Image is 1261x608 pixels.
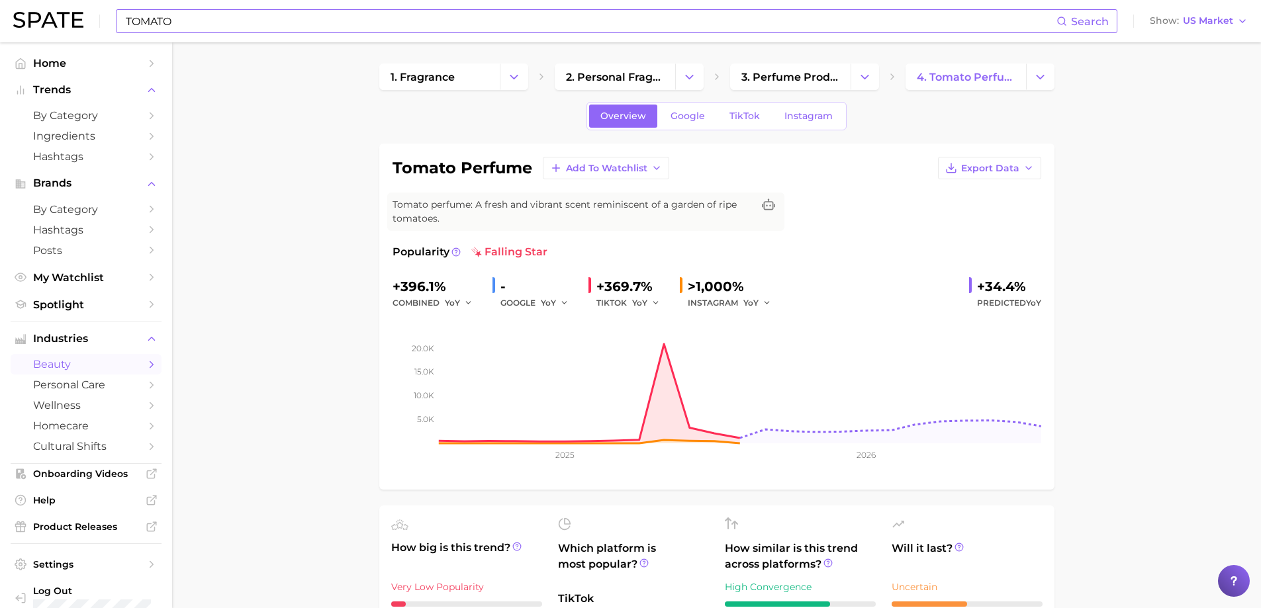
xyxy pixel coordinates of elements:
a: Home [11,53,162,73]
span: Instagram [784,110,833,122]
a: TikTok [718,105,771,128]
span: Add to Watchlist [566,163,647,174]
span: Overview [600,110,646,122]
span: 1. fragrance [391,71,455,83]
a: My Watchlist [11,267,162,288]
span: Tomato perfume: A fresh and vibrant scent reminiscent of a garden of ripe tomatoes. [393,198,753,226]
a: 3. perfume products [730,64,851,90]
button: Brands [11,173,162,193]
span: TikTok [729,110,760,122]
span: Which platform is most popular? [558,541,709,584]
button: Change Category [675,64,704,90]
span: YoY [541,297,556,308]
a: Hashtags [11,220,162,240]
span: Product Releases [33,521,139,533]
span: How big is this trend? [391,540,542,572]
span: Will it last? [892,541,1043,572]
button: Change Category [500,64,528,90]
img: falling star [471,247,482,257]
div: High Convergence [725,579,876,595]
button: Change Category [1026,64,1054,90]
span: Log Out [33,585,168,597]
div: INSTAGRAM [688,295,780,311]
div: +369.7% [596,276,669,297]
span: Search [1071,15,1109,28]
span: falling star [471,244,547,260]
button: Export Data [938,157,1041,179]
input: Search here for a brand, industry, or ingredient [124,10,1056,32]
span: Brands [33,177,139,189]
span: beauty [33,358,139,370]
span: YoY [445,297,460,308]
a: by Category [11,199,162,220]
tspan: 2025 [555,450,575,460]
span: 2. personal fragrance [566,71,664,83]
span: by Category [33,109,139,122]
span: Posts [33,244,139,257]
a: Product Releases [11,517,162,537]
span: 4. tomato perfume [917,71,1015,83]
div: 1 / 10 [391,601,542,607]
span: homecare [33,419,139,432]
div: combined [393,295,482,311]
a: Hashtags [11,146,162,167]
a: by Category [11,105,162,126]
h1: tomato perfume [393,160,532,176]
span: Onboarding Videos [33,468,139,480]
a: homecare [11,415,162,436]
span: My Watchlist [33,271,139,284]
a: 4. tomato perfume [906,64,1026,90]
span: How similar is this trend across platforms? [725,541,876,572]
a: Instagram [773,105,844,128]
span: Export Data [961,163,1019,174]
a: Ingredients [11,126,162,146]
img: SPATE [13,12,83,28]
span: Trends [33,84,139,96]
span: Ingredients [33,130,139,142]
span: Home [33,57,139,69]
button: YoY [632,295,661,311]
span: by Category [33,203,139,216]
a: 2. personal fragrance [555,64,675,90]
span: YoY [743,297,759,308]
span: Help [33,494,139,506]
span: US Market [1183,17,1233,24]
button: Trends [11,80,162,100]
a: Google [659,105,716,128]
a: 1. fragrance [379,64,500,90]
div: TIKTOK [596,295,669,311]
div: GOOGLE [500,295,578,311]
a: Onboarding Videos [11,464,162,484]
button: ShowUS Market [1146,13,1251,30]
button: Add to Watchlist [543,157,669,179]
span: Hashtags [33,150,139,163]
div: Very Low Popularity [391,579,542,595]
button: Change Category [851,64,879,90]
div: Uncertain [892,579,1043,595]
a: beauty [11,354,162,374]
a: cultural shifts [11,436,162,456]
a: Posts [11,240,162,261]
span: YoY [632,297,647,308]
button: YoY [541,295,569,311]
a: Help [11,490,162,510]
span: wellness [33,399,139,412]
span: personal care [33,378,139,391]
button: Industries [11,329,162,349]
a: Settings [11,554,162,574]
a: personal care [11,374,162,395]
div: - [500,276,578,297]
span: Settings [33,558,139,570]
div: 7 / 10 [725,601,876,607]
span: Spotlight [33,298,139,311]
button: YoY [743,295,772,311]
span: TikTok [558,591,709,607]
span: Industries [33,333,139,345]
span: 3. perfume products [741,71,839,83]
span: Predicted [977,295,1041,311]
div: 5 / 10 [892,601,1043,607]
span: Google [671,110,705,122]
a: wellness [11,395,162,415]
tspan: 2026 [857,450,876,460]
a: Overview [589,105,657,128]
